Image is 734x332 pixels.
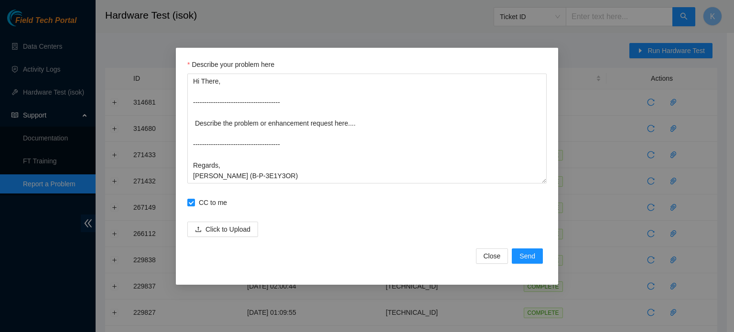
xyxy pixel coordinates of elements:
[187,59,274,70] label: Describe your problem here
[205,224,250,235] span: Click to Upload
[187,225,258,233] span: uploadClick to Upload
[519,251,535,261] span: Send
[195,197,231,208] span: CC to me
[476,248,508,264] button: Close
[187,74,547,183] textarea: Describe your problem here
[484,251,501,261] span: Close
[195,226,202,234] span: upload
[187,222,258,237] button: uploadClick to Upload
[512,248,543,264] button: Send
